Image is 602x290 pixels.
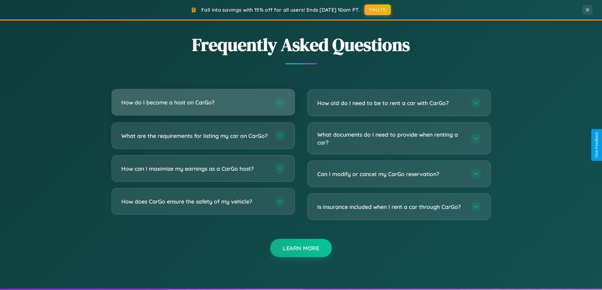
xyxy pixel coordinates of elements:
[594,132,599,158] div: Give Feedback
[121,165,269,173] h3: How can I maximize my earnings as a CarGo host?
[317,170,465,178] h3: Can I modify or cancel my CarGo reservation?
[364,4,391,15] button: FALL15
[112,33,491,57] h2: Frequently Asked Questions
[317,99,465,107] h3: How old do I need to be to rent a car with CarGo?
[317,131,465,146] h3: What documents do I need to provide when renting a car?
[270,239,332,257] button: Learn More
[121,98,269,106] h3: How do I become a host on CarGo?
[317,203,465,211] h3: Is insurance included when I rent a car through CarGo?
[121,198,269,205] h3: How does CarGo ensure the safety of my vehicle?
[201,7,360,13] span: Fall into savings with 15% off for all users! Ends [DATE] 10am PT.
[121,132,269,140] h3: What are the requirements for listing my car on CarGo?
